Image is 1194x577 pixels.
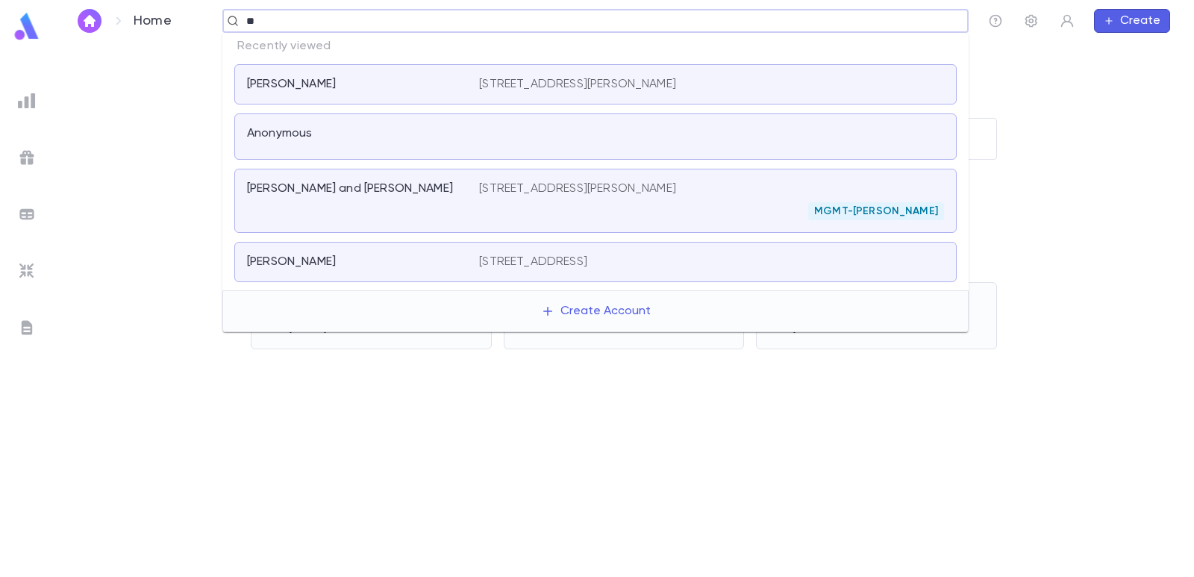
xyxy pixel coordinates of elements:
[247,255,336,269] p: [PERSON_NAME]
[479,77,676,92] p: [STREET_ADDRESS][PERSON_NAME]
[247,77,336,92] p: [PERSON_NAME]
[18,262,36,280] img: imports_grey.530a8a0e642e233f2baf0ef88e8c9fcb.svg
[529,297,663,325] button: Create Account
[479,181,676,196] p: [STREET_ADDRESS][PERSON_NAME]
[81,15,99,27] img: home_white.a664292cf8c1dea59945f0da9f25487c.svg
[18,319,36,337] img: letters_grey.7941b92b52307dd3b8a917253454ce1c.svg
[12,12,42,41] img: logo
[247,126,312,141] p: Anonymous
[18,149,36,166] img: campaigns_grey.99e729a5f7ee94e3726e6486bddda8f1.svg
[1094,9,1170,33] button: Create
[479,255,587,269] p: [STREET_ADDRESS]
[808,205,944,217] span: MGMT-[PERSON_NAME]
[18,205,36,223] img: batches_grey.339ca447c9d9533ef1741baa751efc33.svg
[134,13,172,29] p: Home
[18,92,36,110] img: reports_grey.c525e4749d1bce6a11f5fe2a8de1b229.svg
[222,33,969,60] p: Recently viewed
[247,181,453,196] p: [PERSON_NAME] and [PERSON_NAME]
